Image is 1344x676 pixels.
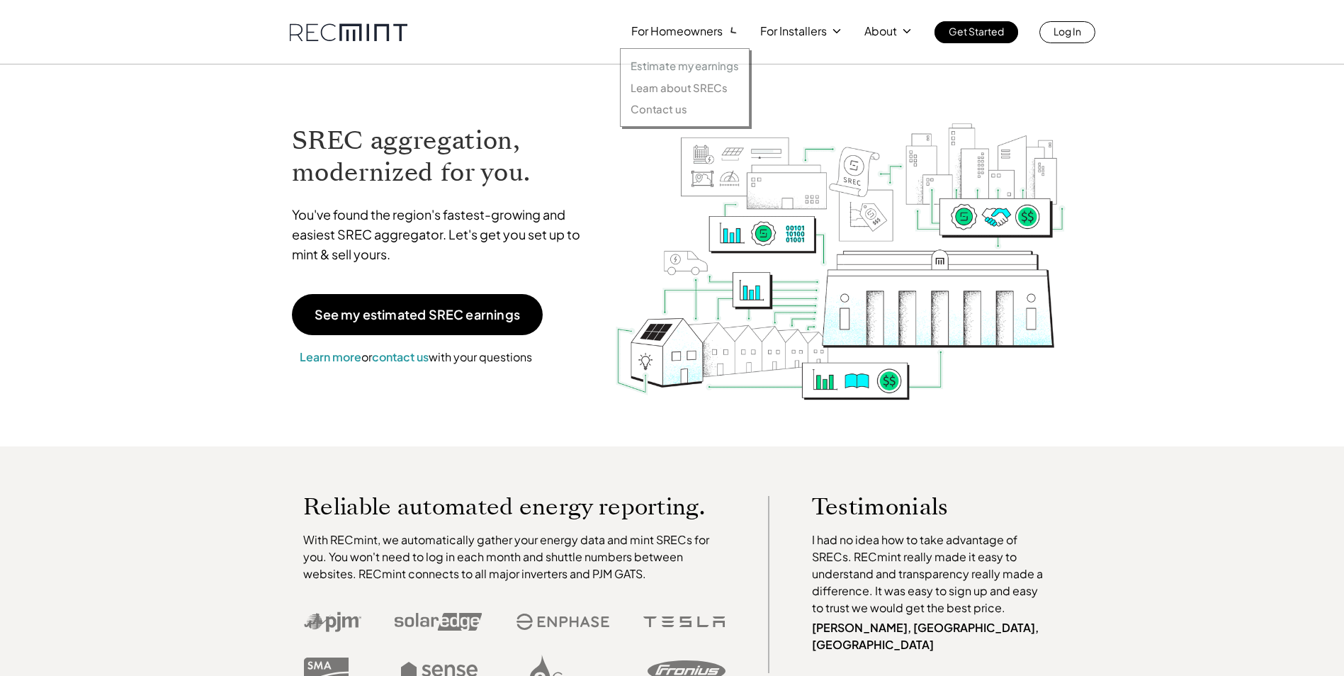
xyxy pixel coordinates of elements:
a: Get Started [934,21,1018,43]
p: You've found the region's fastest-growing and easiest SREC aggregator. Let's get you set up to mi... [292,205,594,264]
p: With RECmint, we automatically gather your energy data and mint SRECs for you. You won't need to ... [303,531,725,582]
p: For Homeowners [631,21,723,41]
p: [PERSON_NAME], [GEOGRAPHIC_DATA], [GEOGRAPHIC_DATA] [812,619,1050,653]
p: See my estimated SREC earnings [315,308,520,321]
p: Log In [1054,21,1081,41]
img: RECmint value cycle [614,86,1066,404]
a: Learn more [300,349,361,364]
p: I had no idea how to take advantage of SRECs. RECmint really made it easy to understand and trans... [812,531,1050,616]
p: For Installers [760,21,827,41]
p: Contact us [631,102,687,116]
p: or with your questions [292,348,540,366]
a: Log In [1039,21,1095,43]
a: See my estimated SREC earnings [292,294,543,335]
a: contact us [372,349,429,364]
p: Get Started [949,21,1004,41]
p: Learn about SRECs [631,81,727,95]
p: Reliable automated energy reporting. [303,496,725,517]
a: Contact us [631,102,739,116]
p: About [864,21,897,41]
h1: SREC aggregation, modernized for you. [292,125,594,188]
a: Learn about SRECs [631,81,739,95]
a: Estimate my earnings [631,59,739,73]
p: Testimonials [812,496,1023,517]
